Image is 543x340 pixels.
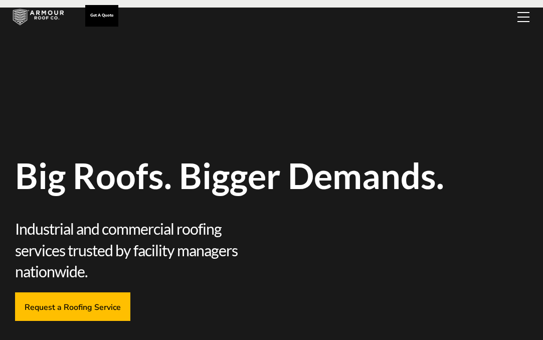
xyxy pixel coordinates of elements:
span: Big Roofs. Bigger Demands. [15,158,528,193]
span: Industrial and commercial roofing services trusted by facility managers nationwide. [15,218,272,282]
a: Request a Roofing Service [15,292,130,321]
span: Request a Roofing Service [25,302,121,311]
a: Get A Quote [85,5,118,27]
img: Industrial and Commercial Roofing Company | Armour Roof Co. [5,5,72,29]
